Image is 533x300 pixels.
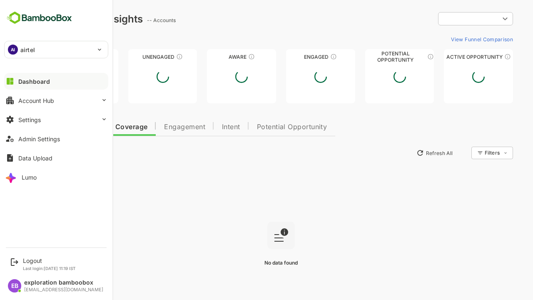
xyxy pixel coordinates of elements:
[228,124,298,130] span: Potential Opportunity
[301,53,308,60] div: These accounts are warm, further nurturing would qualify them to MQAs
[8,45,18,55] div: AI
[20,54,89,60] div: Unreached
[20,145,81,160] button: New Insights
[20,13,114,25] div: Dashboard Insights
[18,135,60,142] div: Admin Settings
[118,17,149,23] ag: -- Accounts
[456,150,471,156] div: Filters
[24,287,103,292] div: [EMAIL_ADDRESS][DOMAIN_NAME]
[147,53,154,60] div: These accounts have not shown enough engagement and need nurturing
[409,11,484,26] div: ​
[18,97,54,104] div: Account Hub
[18,78,50,85] div: Dashboard
[418,32,484,46] button: View Funnel Comparison
[4,169,108,185] button: Lumo
[193,124,211,130] span: Intent
[8,279,21,292] div: EB
[4,10,75,26] img: BambooboxFullLogoMark.5f36c76dfaba33ec1ec1367b70bb1252.svg
[178,54,247,60] div: Aware
[24,279,103,286] div: exploration bamboobox
[336,54,405,60] div: Potential Opportunity
[257,54,326,60] div: Engaged
[219,53,226,60] div: These accounts have just entered the buying cycle and need further nurturing
[4,92,108,109] button: Account Hub
[99,54,168,60] div: Unengaged
[23,266,76,271] p: Last login: [DATE] 11:19 IST
[22,174,37,181] div: Lumo
[5,41,108,58] div: AIairtel
[68,53,75,60] div: These accounts have not been engaged with for a defined time period
[135,124,176,130] span: Engagement
[20,45,35,54] p: airtel
[23,257,76,264] div: Logout
[415,54,484,60] div: Active Opportunity
[4,150,108,166] button: Data Upload
[384,146,427,160] button: Refresh All
[235,260,269,266] span: No data found
[4,130,108,147] button: Admin Settings
[18,155,52,162] div: Data Upload
[398,53,405,60] div: These accounts are MQAs and can be passed on to Inside Sales
[455,145,484,160] div: Filters
[4,111,108,128] button: Settings
[475,53,482,60] div: These accounts have open opportunities which might be at any of the Sales Stages
[28,124,118,130] span: Data Quality and Coverage
[18,116,41,123] div: Settings
[4,73,108,90] button: Dashboard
